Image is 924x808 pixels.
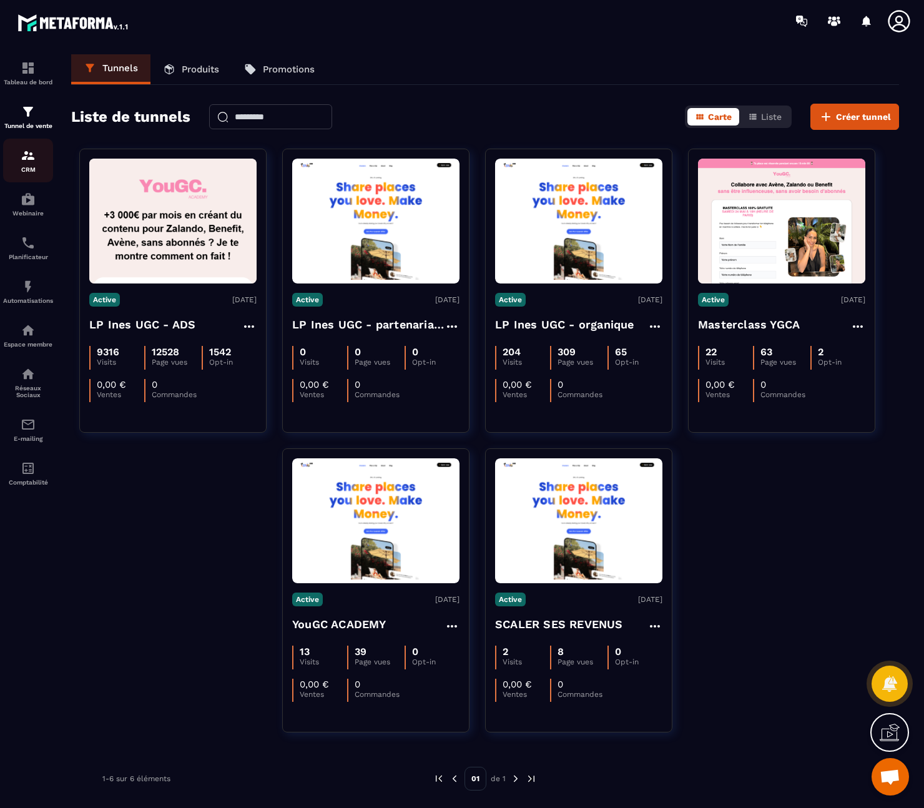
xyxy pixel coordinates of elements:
img: next [526,773,537,784]
p: [DATE] [638,595,662,604]
p: Visits [503,658,550,666]
p: Page vues [558,358,607,367]
p: Opt-in [209,358,257,367]
p: Page vues [558,658,607,666]
p: Page vues [760,358,810,367]
img: automations [21,279,36,294]
p: Active [495,593,526,606]
img: prev [433,773,445,784]
p: 0 [615,646,621,658]
img: accountant [21,461,36,476]
p: Commandes [355,690,402,699]
p: 01 [464,767,486,791]
a: automationsautomationsWebinaire [3,182,53,226]
a: formationformationTableau de bord [3,51,53,95]
p: 204 [503,346,521,358]
p: Réseaux Sociaux [3,385,53,398]
img: email [21,417,36,432]
p: [DATE] [232,295,257,304]
p: Page vues [152,358,201,367]
p: 0 [558,679,563,690]
img: formation [21,61,36,76]
p: Active [89,293,120,307]
img: formation [21,148,36,163]
a: automationsautomationsEspace membre [3,313,53,357]
p: Ventes [300,690,347,699]
h4: YouGC ACADEMY [292,616,386,633]
h4: Masterclass YGCA [698,316,800,333]
p: Visits [300,658,347,666]
a: social-networksocial-networkRéseaux Sociaux [3,357,53,408]
img: image [292,462,460,580]
p: Opt-in [412,658,460,666]
p: [DATE] [435,295,460,304]
p: [DATE] [638,295,662,304]
p: 1542 [209,346,231,358]
p: Active [292,593,323,606]
p: 0 [558,379,563,390]
p: Ventes [503,390,550,399]
img: social-network [21,367,36,382]
p: Commandes [355,390,402,399]
p: Ventes [503,690,550,699]
p: Visits [503,358,550,367]
p: 0,00 € [503,679,532,690]
p: Planificateur [3,254,53,260]
p: 2 [818,346,823,358]
h2: Liste de tunnels [71,104,190,129]
p: Commandes [558,690,605,699]
p: Active [495,293,526,307]
p: Active [698,293,729,307]
img: image [495,462,662,580]
button: Liste [740,108,789,126]
a: emailemailE-mailing [3,408,53,451]
img: image [89,159,257,283]
p: Ventes [300,390,347,399]
img: next [510,773,521,784]
p: CRM [3,166,53,173]
p: 65 [615,346,627,358]
p: Opt-in [412,358,460,367]
p: Espace membre [3,341,53,348]
p: Ventes [97,390,144,399]
p: 8 [558,646,564,658]
span: Liste [761,112,782,122]
p: Active [292,293,323,307]
p: 12528 [152,346,179,358]
img: logo [17,11,130,34]
p: 309 [558,346,576,358]
p: Commandes [760,390,808,399]
p: Tunnel de vente [3,122,53,129]
p: 0 [300,346,306,358]
p: 0,00 € [97,379,126,390]
p: 0 [412,346,418,358]
img: automations [21,323,36,338]
span: Carte [708,112,732,122]
p: [DATE] [841,295,865,304]
img: prev [449,773,460,784]
p: Page vues [355,658,404,666]
a: formationformationTunnel de vente [3,95,53,139]
a: Promotions [232,54,327,84]
p: Promotions [263,64,315,75]
p: 0 [412,646,418,658]
img: scheduler [21,235,36,250]
p: Tunnels [102,62,138,74]
p: Commandes [558,390,605,399]
p: 0 [355,346,361,358]
img: image [698,159,865,283]
p: 22 [705,346,717,358]
a: automationsautomationsAutomatisations [3,270,53,313]
img: image [292,162,460,280]
p: Opt-in [615,658,662,666]
img: formation [21,104,36,119]
p: 0,00 € [300,679,329,690]
p: 0 [355,379,360,390]
p: Tableau de bord [3,79,53,86]
h4: LP Ines UGC - ADS [89,316,195,333]
p: 39 [355,646,366,658]
p: Visits [300,358,347,367]
button: Carte [687,108,739,126]
h4: SCALER SES REVENUS [495,616,623,633]
p: 63 [760,346,772,358]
